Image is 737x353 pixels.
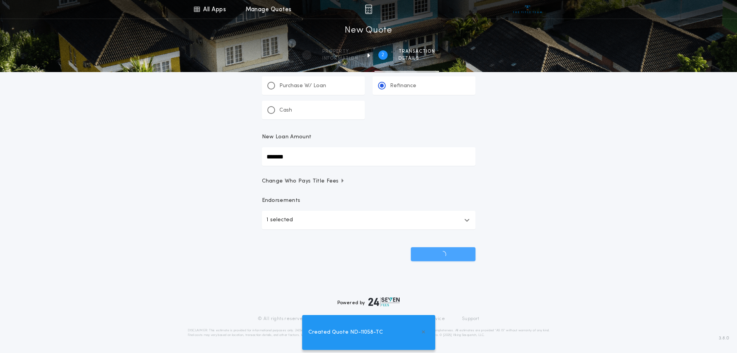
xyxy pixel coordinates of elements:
p: Purchase W/ Loan [279,82,326,90]
h2: 2 [381,52,384,58]
img: img [365,5,372,14]
div: Powered by [337,297,400,307]
input: New Loan Amount [262,147,475,166]
span: Change Who Pays Title Fees [262,177,345,185]
p: New Loan Amount [262,133,312,141]
span: Created Quote ND-11058-TC [308,328,383,337]
p: 1 selected [267,215,293,225]
button: 1 selected [262,211,475,229]
img: logo [368,297,400,307]
span: Transaction [398,48,435,55]
p: Cash [279,107,292,114]
span: details [398,55,435,62]
button: Change Who Pays Title Fees [262,177,475,185]
h1: New Quote [345,24,392,37]
span: Property [322,48,358,55]
p: Refinance [390,82,416,90]
img: vs-icon [513,5,542,13]
span: information [322,55,358,62]
p: Endorsements [262,197,475,205]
